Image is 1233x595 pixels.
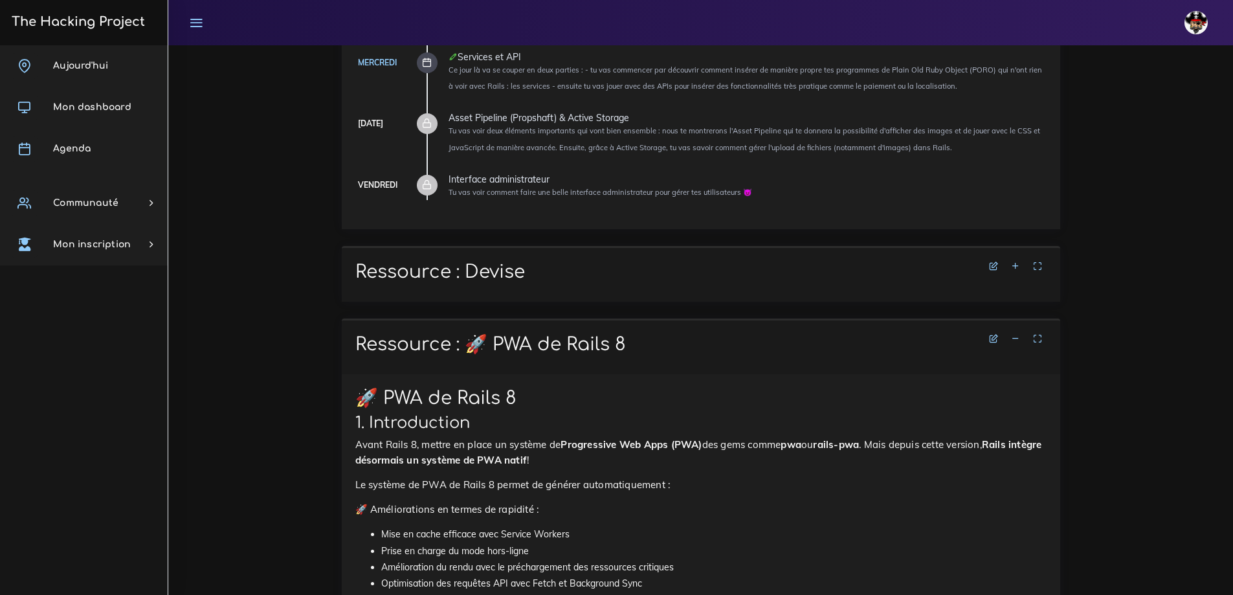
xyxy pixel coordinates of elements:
h1: Ressource : Devise [355,262,1047,284]
h2: 1. Introduction [355,414,1047,432]
p: 🚀 Améliorations en termes de rapidité : [355,502,1047,517]
div: [DATE] [358,117,383,131]
span: Mon inscription [53,240,131,249]
p: Avant Rails 8, mettre en place un système de des gems comme ou . Mais depuis cette version, ! [355,437,1047,468]
small: Tu vas voir comment faire une belle interface administrateur pour gérer tes utilisateurs 😈 [449,188,752,197]
div: Services et API [449,52,1047,62]
span: Mon dashboard [53,102,131,112]
h1: 🚀 PWA de Rails 8 [355,388,1047,410]
span: Agenda [53,144,91,153]
strong: pwa [781,438,801,451]
h1: Ressource : 🚀 PWA de Rails 8 [355,334,1047,356]
small: Tu vas voir deux éléments importants qui vont bien ensemble : nous te montrerons l'Asset Pipeline... [449,126,1040,152]
div: Asset Pipeline (Propshaft) & Active Storage [449,113,1047,122]
h3: The Hacking Project [8,15,145,29]
li: Mise en cache efficace avec Service Workers [381,526,1047,543]
span: Aujourd'hui [53,61,108,71]
strong: rails-pwa [813,438,859,451]
div: Vendredi [358,178,397,192]
small: Ce jour là va se couper en deux parties : - tu vas commencer par découvrir comment insérer de man... [449,65,1042,91]
p: Le système de PWA de Rails 8 permet de générer automatiquement : [355,477,1047,493]
strong: Progressive Web Apps (PWA) [561,438,702,451]
div: Interface administrateur [449,175,1047,184]
li: Amélioration du rendu avec le préchargement des ressources critiques [381,559,1047,576]
li: Optimisation des requêtes API avec Fetch et Background Sync [381,576,1047,592]
span: Communauté [53,198,118,208]
li: Prise en charge du mode hors-ligne [381,543,1047,559]
img: avatar [1184,11,1208,34]
a: Mercredi [358,58,397,67]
